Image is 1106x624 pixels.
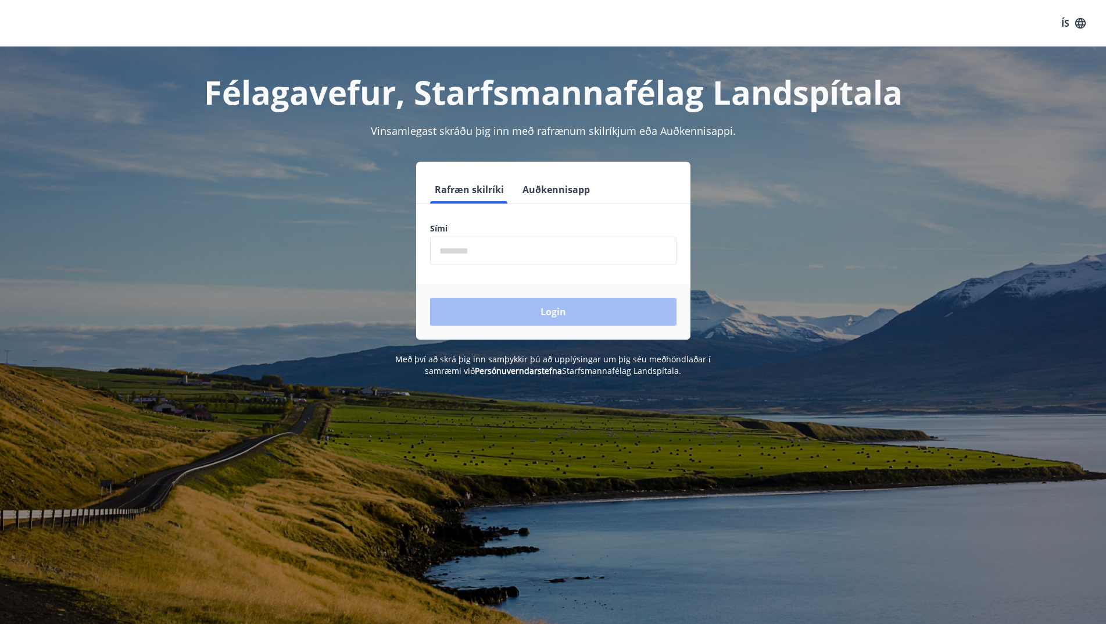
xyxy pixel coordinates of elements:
[1055,13,1092,34] button: ÍS
[430,223,677,234] label: Sími
[518,176,595,204] button: Auðkennisapp
[149,70,958,114] h1: Félagavefur, Starfsmannafélag Landspítala
[430,176,509,204] button: Rafræn skilríki
[371,124,736,138] span: Vinsamlegast skráðu þig inn með rafrænum skilríkjum eða Auðkennisappi.
[475,365,562,376] a: Persónuverndarstefna
[395,354,711,376] span: Með því að skrá þig inn samþykkir þú að upplýsingar um þig séu meðhöndlaðar í samræmi við Starfsm...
